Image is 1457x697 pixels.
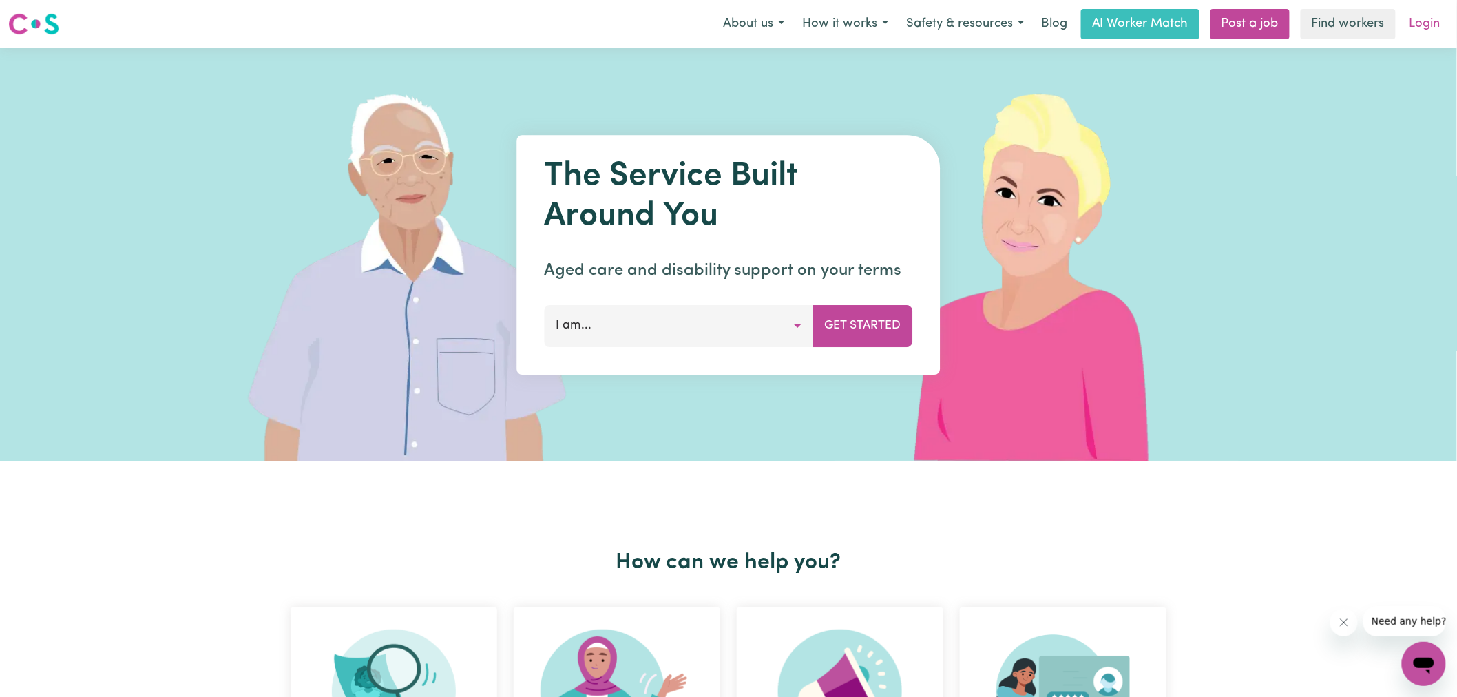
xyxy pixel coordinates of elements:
iframe: Message from company [1363,606,1446,636]
h2: How can we help you? [282,550,1175,576]
p: Aged care and disability support on your terms [545,258,913,283]
a: AI Worker Match [1081,9,1199,39]
a: Careseekers logo [8,8,59,40]
a: Blog [1033,9,1076,39]
iframe: Close message [1330,609,1358,636]
a: Post a job [1210,9,1290,39]
button: How it works [793,10,897,39]
img: Careseekers logo [8,12,59,37]
a: Find workers [1301,9,1396,39]
iframe: Button to launch messaging window [1402,642,1446,686]
button: Get Started [813,305,913,346]
a: Login [1401,9,1449,39]
h1: The Service Built Around You [545,157,913,236]
span: Need any help? [8,10,83,21]
button: Safety & resources [897,10,1033,39]
button: I am... [545,305,814,346]
button: About us [714,10,793,39]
